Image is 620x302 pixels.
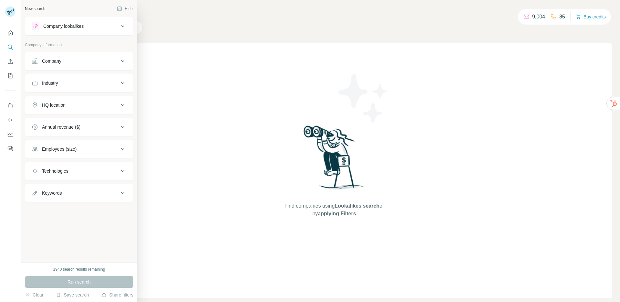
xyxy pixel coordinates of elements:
[25,53,133,69] button: Company
[25,119,133,135] button: Annual revenue ($)
[42,190,62,196] div: Keywords
[56,292,89,298] button: Save search
[5,41,15,53] button: Search
[5,128,15,140] button: Dashboard
[42,58,61,64] div: Company
[42,168,68,174] div: Technologies
[25,42,133,48] p: Company information
[25,185,133,201] button: Keywords
[42,146,77,152] div: Employees (size)
[318,211,356,216] span: applying Filters
[43,23,84,29] div: Company lookalikes
[42,80,58,86] div: Industry
[5,27,15,39] button: Quick start
[25,18,133,34] button: Company lookalikes
[53,266,105,272] div: 1940 search results remaining
[56,8,612,17] h4: Search
[25,141,133,157] button: Employees (size)
[334,69,392,127] img: Surfe Illustration - Stars
[5,100,15,112] button: Use Surfe on LinkedIn
[25,292,43,298] button: Clear
[5,143,15,154] button: Feedback
[101,292,133,298] button: Share filters
[301,124,368,196] img: Surfe Illustration - Woman searching with binoculars
[42,102,66,108] div: HQ location
[25,6,45,12] div: New search
[5,70,15,81] button: My lists
[5,114,15,126] button: Use Surfe API
[42,124,80,130] div: Annual revenue ($)
[576,12,606,21] button: Buy credits
[5,56,15,67] button: Enrich CSV
[559,13,565,21] p: 85
[25,97,133,113] button: HQ location
[283,202,386,218] span: Find companies using or by
[25,75,133,91] button: Industry
[532,13,545,21] p: 9,004
[25,163,133,179] button: Technologies
[112,4,137,14] button: Hide
[335,203,379,209] span: Lookalikes search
